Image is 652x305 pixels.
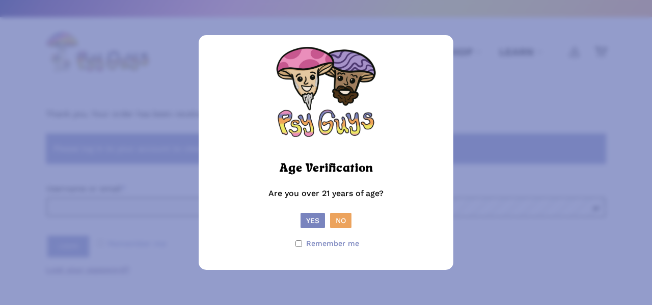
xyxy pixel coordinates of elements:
[301,213,325,228] button: Yes
[295,240,302,247] input: Remember me
[280,160,373,178] h2: Age Verification
[209,186,443,213] p: Are you over 21 years of age?
[330,213,351,228] button: No
[306,236,359,251] span: Remember me
[275,45,377,147] img: PsyGuys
